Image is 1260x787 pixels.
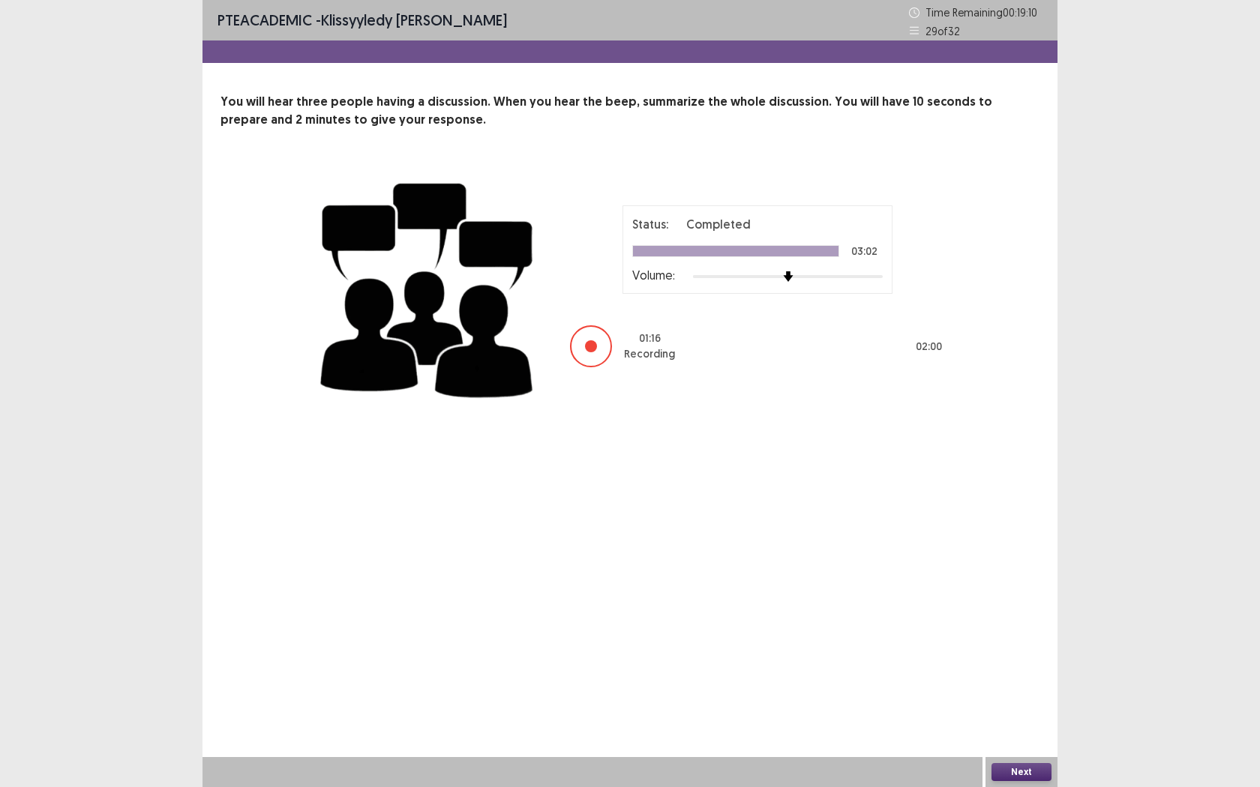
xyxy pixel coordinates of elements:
[632,266,675,284] p: Volume:
[851,246,877,256] p: 03:02
[686,215,751,233] p: Completed
[783,271,793,282] img: arrow-thumb
[639,331,661,346] p: 01 : 16
[624,346,675,362] p: Recording
[925,23,960,39] p: 29 of 32
[220,93,1039,129] p: You will hear three people having a discussion. When you hear the beep, summarize the whole discu...
[632,215,668,233] p: Status:
[991,763,1051,781] button: Next
[217,10,312,29] span: PTE academic
[925,4,1042,20] p: Time Remaining 00 : 19 : 10
[916,339,942,355] p: 02 : 00
[315,165,540,410] img: group-discussion
[217,9,507,31] p: - Klissyyledy [PERSON_NAME]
